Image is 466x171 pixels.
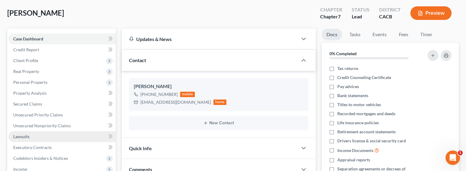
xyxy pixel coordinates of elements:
span: Codebtors Insiders & Notices [13,156,68,161]
span: Drivers license & social security card [337,138,406,144]
a: Timer [415,29,437,40]
span: Appraisal reports [337,157,370,163]
a: Secured Claims [8,99,116,109]
span: [PERSON_NAME] [7,8,64,17]
span: Bank statements [337,93,368,99]
a: Unsecured Nonpriority Claims [8,120,116,131]
div: Lead [352,13,369,20]
strong: 0% Completed [330,51,357,56]
span: Recorded mortgages and deeds [337,111,395,117]
a: Property Analysis [8,88,116,99]
span: Quick Info [129,145,152,151]
iframe: Intercom live chat [446,150,460,165]
a: Credit Report [8,44,116,55]
div: Chapter [320,6,342,13]
span: Case Dashboard [13,36,43,41]
div: [EMAIL_ADDRESS][DOMAIN_NAME] [140,99,211,105]
span: Credit Report [13,47,39,52]
span: Secured Claims [13,101,42,106]
span: Income Documents [337,147,373,154]
span: Unsecured Priority Claims [13,112,63,117]
div: home [213,100,227,105]
div: CACB [379,13,401,20]
span: Contact [129,57,146,63]
span: 1 [458,150,463,155]
a: Lawsuits [8,131,116,142]
a: Events [368,29,391,40]
span: Titles to motor vehicles [337,102,381,108]
div: Updates & News [129,36,291,42]
a: Unsecured Priority Claims [8,109,116,120]
a: Fees [394,29,413,40]
div: Status [352,6,369,13]
div: [PHONE_NUMBER] [140,91,178,97]
span: Personal Property [13,80,48,85]
span: Tax returns [337,65,358,71]
span: Property Analysis [13,90,47,96]
span: Client Profile [13,58,38,63]
a: Tasks [345,29,365,40]
button: Preview [410,6,452,20]
div: mobile [180,92,195,97]
div: [PERSON_NAME] [134,83,304,90]
a: Docs [322,29,342,40]
span: Life insurance policies [337,120,379,126]
a: Executory Contracts [8,142,116,153]
span: Lawsuits [13,134,29,139]
button: New Contact [134,121,304,125]
span: 7 [338,14,341,19]
span: Credit Counseling Certificate [337,74,391,81]
span: Real Property [13,69,39,74]
a: Case Dashboard [8,33,116,44]
span: Pay advices [337,84,359,90]
span: Executory Contracts [13,145,52,150]
div: District [379,6,401,13]
span: Retirement account statements [337,129,396,135]
div: Chapter [320,13,342,20]
span: Unsecured Nonpriority Claims [13,123,71,128]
